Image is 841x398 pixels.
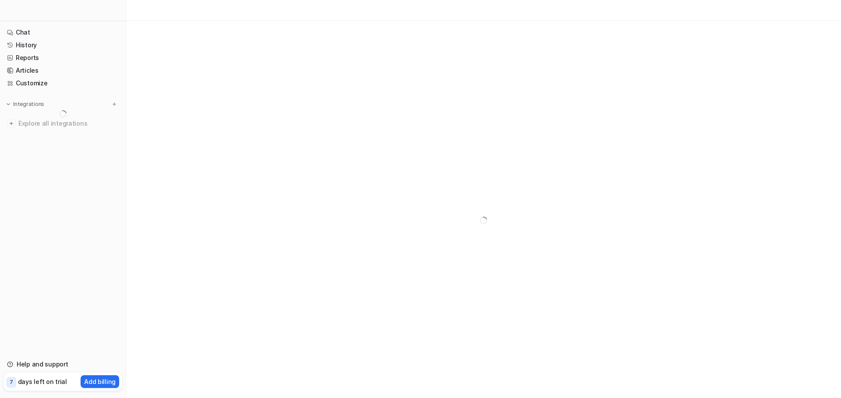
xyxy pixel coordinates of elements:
[4,77,122,89] a: Customize
[4,100,47,109] button: Integrations
[84,377,116,386] p: Add billing
[4,39,122,51] a: History
[4,26,122,39] a: Chat
[81,375,119,388] button: Add billing
[7,119,16,128] img: explore all integrations
[4,64,122,77] a: Articles
[18,377,67,386] p: days left on trial
[18,116,119,130] span: Explore all integrations
[10,378,13,386] p: 7
[4,52,122,64] a: Reports
[4,358,122,370] a: Help and support
[5,101,11,107] img: expand menu
[13,101,44,108] p: Integrations
[4,117,122,130] a: Explore all integrations
[111,101,117,107] img: menu_add.svg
